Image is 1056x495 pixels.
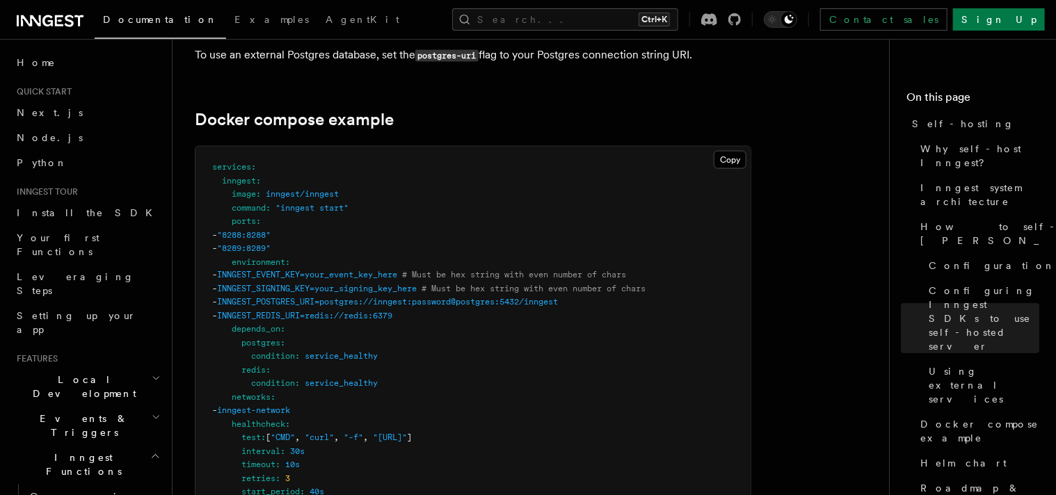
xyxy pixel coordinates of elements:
span: : [280,339,285,348]
span: ] [407,433,412,443]
span: Home [17,56,56,70]
a: AgentKit [317,4,408,38]
span: Inngest tour [11,186,78,197]
span: networks [232,393,271,403]
span: INNGEST_EVENT_KEY=your_event_key_here [217,270,397,280]
span: healthcheck [232,420,285,430]
span: Events & Triggers [11,412,152,439]
a: Your first Functions [11,225,163,264]
span: INNGEST_POSTGRES_URI=postgres://inngest:password@postgres:5432/inngest [217,298,558,307]
span: Setting up your app [17,310,136,335]
kbd: Ctrl+K [639,13,670,26]
span: environment [232,257,285,267]
a: Configuration [923,253,1039,278]
button: Events & Triggers [11,406,163,445]
span: Configuration [929,259,1055,273]
span: Leveraging Steps [17,271,134,296]
span: , [334,433,339,443]
span: : [271,393,275,403]
span: "8289:8289" [217,243,271,253]
span: INNGEST_SIGNING_KEY=your_signing_key_here [217,284,417,294]
span: : [256,189,261,199]
span: Install the SDK [17,207,161,218]
span: timeout [241,460,275,470]
span: command [232,203,266,213]
span: test [241,433,261,443]
span: - [212,406,217,416]
a: Node.js [11,125,163,150]
span: condition [251,352,295,362]
a: Configuring Inngest SDKs to use self-hosted server [923,278,1039,359]
span: : [251,162,256,172]
span: Inngest Functions [11,451,150,478]
a: Sign Up [953,8,1045,31]
span: "-f" [344,433,363,443]
a: Contact sales [820,8,947,31]
span: 10s [285,460,300,470]
span: # Must be hex string with even number of chars [422,284,646,294]
span: Examples [234,14,309,25]
span: : [295,352,300,362]
span: - [212,243,217,253]
a: Leveraging Steps [11,264,163,303]
a: Examples [226,4,317,38]
button: Local Development [11,367,163,406]
span: : [285,257,290,267]
span: # Must be hex string with even number of chars [402,270,626,280]
span: Next.js [17,107,83,118]
span: ports [232,216,256,226]
span: "CMD" [271,433,295,443]
p: To use an external Postgres database, set the flag to your Postgres connection string URI. [195,45,751,65]
span: depends_on [232,325,280,334]
span: Why self-host Inngest? [920,142,1039,170]
span: : [275,460,280,470]
a: Docker compose example [195,110,394,129]
span: [ [266,433,271,443]
span: image [232,189,256,199]
span: AgentKit [326,14,399,25]
span: : [275,474,280,484]
span: Node.js [17,132,83,143]
a: Inngest system architecture [915,175,1039,214]
span: 3 [285,474,290,484]
span: 30s [290,447,305,457]
button: Inngest Functions [11,445,163,484]
span: redis [241,366,266,375]
a: Self-hosting [906,111,1039,136]
span: , [295,433,300,443]
span: postgres [241,339,280,348]
span: inngest [222,176,256,186]
span: : [256,216,261,226]
span: Self-hosting [912,117,1014,131]
span: Quick start [11,86,72,97]
a: Using external services [923,359,1039,412]
span: Configuring Inngest SDKs to use self-hosted server [929,284,1039,353]
a: Why self-host Inngest? [915,136,1039,175]
span: : [256,176,261,186]
a: Next.js [11,100,163,125]
span: Docker compose example [920,417,1039,445]
span: : [285,420,290,430]
a: Home [11,50,163,75]
span: retries [241,474,275,484]
button: Copy [714,151,746,169]
span: "8288:8288" [217,230,271,240]
span: Features [11,353,58,364]
span: Using external services [929,364,1039,406]
span: Documentation [103,14,218,25]
span: inngest/inngest [266,189,339,199]
span: condition [251,379,295,389]
span: Local Development [11,373,152,400]
a: Install the SDK [11,200,163,225]
span: interval [241,447,280,457]
button: Search...Ctrl+K [452,8,678,31]
span: - [212,311,217,321]
span: - [212,270,217,280]
h4: On this page [906,89,1039,111]
span: , [363,433,368,443]
span: service_healthy [305,352,378,362]
span: - [212,284,217,294]
span: Inngest system architecture [920,181,1039,209]
span: : [280,325,285,334]
span: INNGEST_REDIS_URI=redis://redis:6379 [217,311,392,321]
